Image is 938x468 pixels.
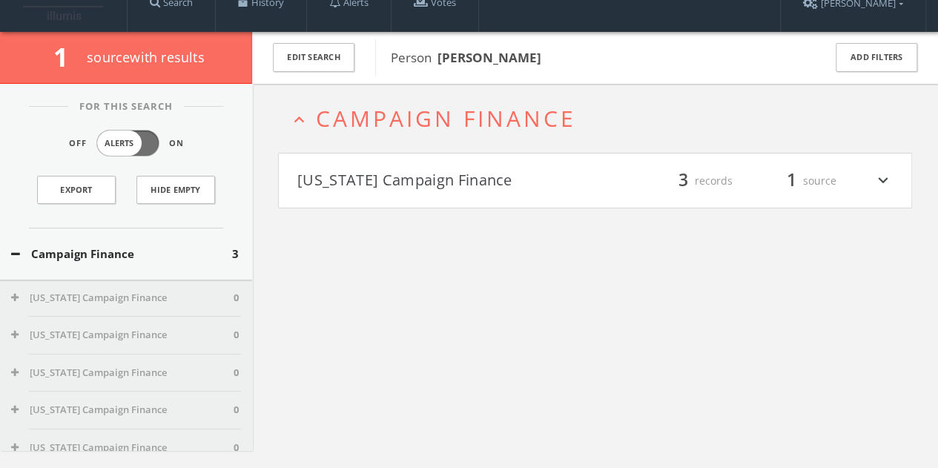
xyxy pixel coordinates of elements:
button: Hide Empty [136,176,215,204]
i: expand_more [873,168,893,194]
span: Off [69,137,87,150]
i: expand_less [289,110,309,130]
div: records [644,168,733,194]
span: 3 [672,168,695,194]
button: expand_lessCampaign Finance [289,106,912,131]
span: 0 [234,328,239,343]
span: Person [391,49,541,66]
span: 1 [53,39,81,74]
span: 0 [234,403,239,418]
button: Add Filters [836,43,917,72]
button: Edit Search [273,43,354,72]
div: source [747,168,836,194]
span: For This Search [68,99,184,114]
span: 0 [234,366,239,380]
span: source with results [87,48,205,66]
span: 0 [234,291,239,306]
button: Campaign Finance [11,245,232,263]
button: [US_STATE] Campaign Finance [11,291,234,306]
button: [US_STATE] Campaign Finance [297,168,595,194]
a: Export [37,176,116,204]
span: Campaign Finance [316,103,576,134]
button: [US_STATE] Campaign Finance [11,403,234,418]
span: 0 [234,441,239,455]
b: [PERSON_NAME] [437,49,541,66]
button: [US_STATE] Campaign Finance [11,328,234,343]
span: 3 [232,245,239,263]
span: On [169,137,184,150]
button: [US_STATE] Campaign Finance [11,441,234,455]
button: [US_STATE] Campaign Finance [11,366,234,380]
span: 1 [780,168,803,194]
